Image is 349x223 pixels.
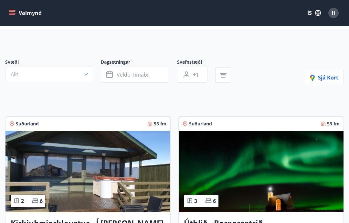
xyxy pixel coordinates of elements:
[5,59,101,67] span: Svæði
[304,7,324,19] button: ÍS
[193,71,199,78] span: +1
[101,59,177,67] span: Dagsetningar
[8,7,44,19] button: menu
[326,5,341,21] button: H
[5,131,170,212] img: Paella dish
[305,70,344,85] button: Sjá kort
[154,121,166,127] span: 53 fm
[101,67,169,83] button: Veldu tímabil
[117,71,150,78] span: Veldu tímabil
[16,121,39,127] span: Suðurland
[327,121,340,127] span: 53 fm
[21,197,24,205] span: 2
[40,197,43,205] span: 6
[310,74,338,81] span: Sjá kort
[177,67,207,83] button: +1
[213,197,216,205] span: 6
[177,59,215,67] span: Svefnstæði
[5,67,93,82] button: Allt
[332,9,335,16] span: H
[179,131,344,212] img: Paella dish
[11,71,18,78] span: Allt
[189,121,212,127] span: Suðurland
[194,197,197,205] span: 3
